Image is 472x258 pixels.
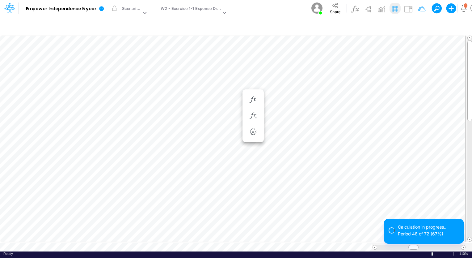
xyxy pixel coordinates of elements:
div: Zoom In [451,252,456,256]
input: Type a title here [6,19,337,32]
div: Zoom Out [407,252,412,256]
div: In Ready mode [3,252,13,256]
span: 110% [459,252,469,256]
span: Ready [3,252,13,256]
div: 1 unread items [465,4,466,7]
div: W2 - Exercise 1-1 Expense Drivers [161,6,221,13]
div: Zoom level [459,252,469,256]
span: Share [330,9,340,14]
div: Scenario 1 [122,6,141,13]
b: Empower Independence 5 year [26,6,97,12]
button: Share [325,1,345,16]
div: Calculation in progress... Period 48 of 72 (67%) [398,224,459,237]
img: User Image Icon [310,1,324,15]
div: Zoom [432,252,433,256]
div: Zoom [413,252,451,256]
a: Notifications [460,5,467,12]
